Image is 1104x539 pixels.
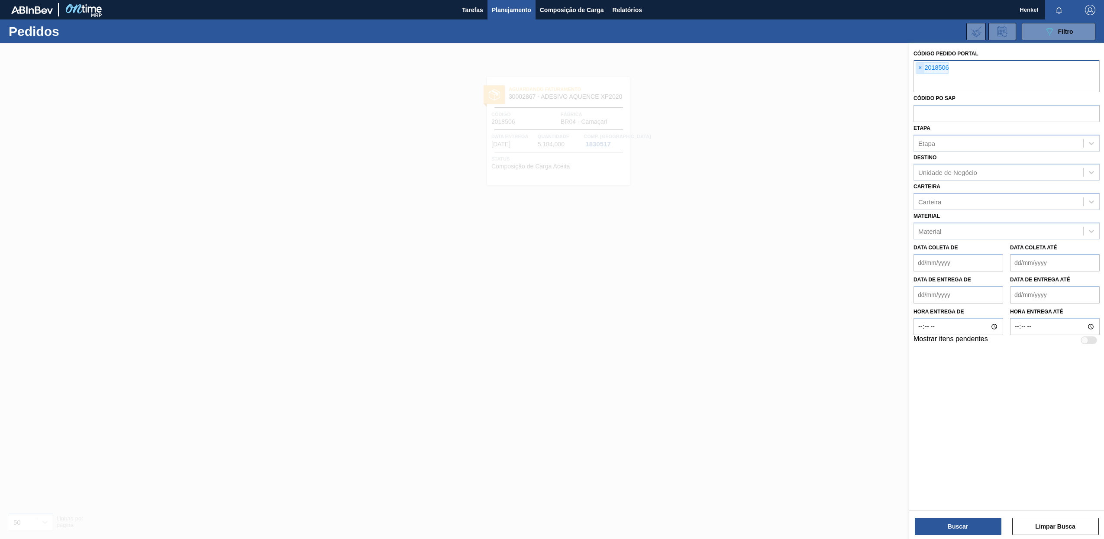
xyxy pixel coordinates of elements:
[1022,23,1095,40] button: Filtro
[988,23,1016,40] div: Solicitação de Revisão de Pedidos
[1010,286,1100,303] input: dd/mm/yyyy
[1058,28,1073,35] span: Filtro
[492,5,531,15] span: Planejamento
[916,62,949,74] div: 2018506
[1010,277,1070,283] label: Data de Entrega até
[1010,245,1057,251] label: Data coleta até
[914,254,1003,271] input: dd/mm/yyyy
[1010,254,1100,271] input: dd/mm/yyyy
[918,169,977,176] div: Unidade de Negócio
[914,306,1003,318] label: Hora entrega de
[914,184,940,190] label: Carteira
[914,286,1003,303] input: dd/mm/yyyy
[966,23,986,40] div: Importar Negociações dos Pedidos
[1085,5,1095,15] img: Logout
[1010,306,1100,318] label: Hora entrega até
[914,155,936,161] label: Destino
[914,213,940,219] label: Material
[540,5,604,15] span: Composição de Carga
[914,245,958,251] label: Data coleta de
[914,95,956,101] label: Códido PO SAP
[9,26,143,36] h1: Pedidos
[914,125,930,131] label: Etapa
[914,51,978,57] label: Código Pedido Portal
[914,335,988,345] label: Mostrar itens pendentes
[918,227,941,235] div: Material
[462,5,483,15] span: Tarefas
[613,5,642,15] span: Relatórios
[918,198,941,206] div: Carteira
[918,139,935,147] div: Etapa
[11,6,53,14] img: TNhmsLtSVTkK8tSr43FrP2fwEKptu5GPRR3wAAAABJRU5ErkJggg==
[914,277,971,283] label: Data de Entrega de
[1045,4,1073,16] button: Notificações
[916,63,924,73] span: ×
